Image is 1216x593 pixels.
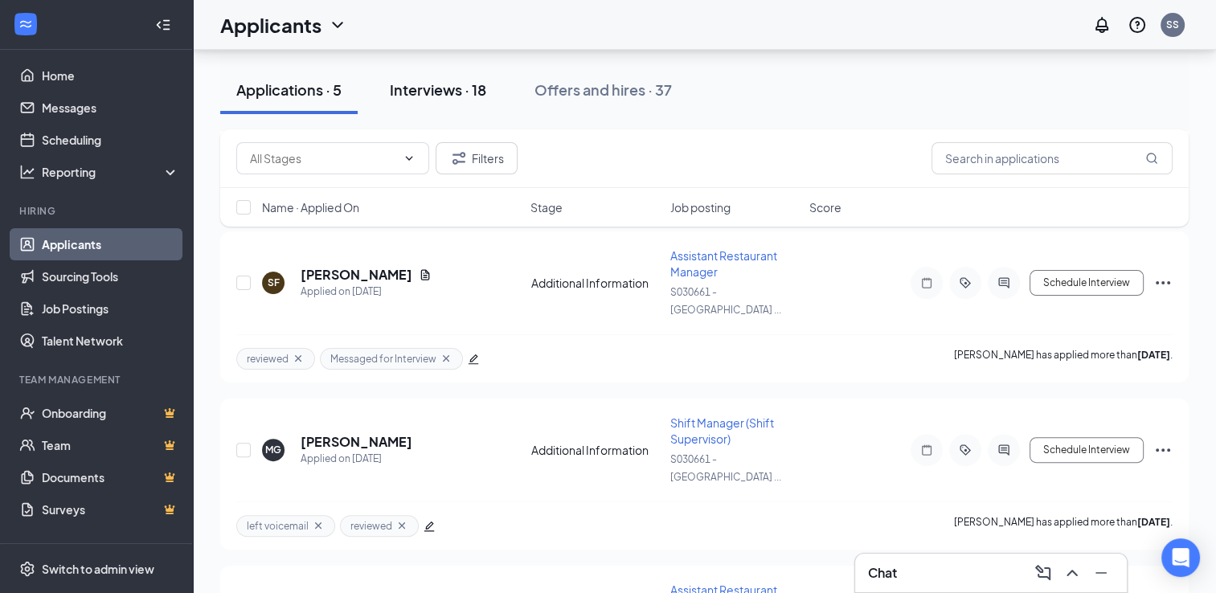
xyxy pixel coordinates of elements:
[42,493,179,526] a: SurveysCrown
[42,325,179,357] a: Talent Network
[1091,563,1111,583] svg: Minimize
[809,199,841,215] span: Score
[1153,440,1173,460] svg: Ellipses
[1128,15,1147,35] svg: QuestionInfo
[531,442,661,458] div: Additional Information
[954,348,1173,370] p: [PERSON_NAME] has applied more than .
[19,164,35,180] svg: Analysis
[440,352,452,365] svg: Cross
[670,286,781,316] span: S030661 - [GEOGRAPHIC_DATA] ...
[424,521,435,532] span: edit
[1030,270,1144,296] button: Schedule Interview
[1137,516,1170,528] b: [DATE]
[436,142,518,174] button: Filter Filters
[530,199,563,215] span: Stage
[328,15,347,35] svg: ChevronDown
[956,444,975,456] svg: ActiveTag
[330,352,436,366] span: Messaged for Interview
[301,266,412,284] h5: [PERSON_NAME]
[19,561,35,577] svg: Settings
[390,80,486,100] div: Interviews · 18
[1034,563,1053,583] svg: ComposeMessage
[1088,560,1114,586] button: Minimize
[1137,349,1170,361] b: [DATE]
[670,453,781,483] span: S030661 - [GEOGRAPHIC_DATA] ...
[42,561,154,577] div: Switch to admin view
[1092,15,1112,35] svg: Notifications
[917,276,936,289] svg: Note
[42,92,179,124] a: Messages
[1153,273,1173,292] svg: Ellipses
[994,444,1013,456] svg: ActiveChat
[670,199,731,215] span: Job posting
[19,204,176,218] div: Hiring
[670,415,774,446] span: Shift Manager (Shift Supervisor)
[1166,18,1179,31] div: SS
[531,275,661,291] div: Additional Information
[236,80,342,100] div: Applications · 5
[1059,560,1085,586] button: ChevronUp
[265,443,281,456] div: MG
[42,429,179,461] a: TeamCrown
[18,16,34,32] svg: WorkstreamLogo
[247,519,309,533] span: left voicemail
[312,519,325,532] svg: Cross
[19,542,176,555] div: Payroll
[250,149,396,167] input: All Stages
[670,248,777,279] span: Assistant Restaurant Manager
[449,149,469,168] svg: Filter
[42,59,179,92] a: Home
[42,292,179,325] a: Job Postings
[42,397,179,429] a: OnboardingCrown
[42,228,179,260] a: Applicants
[395,519,408,532] svg: Cross
[954,515,1173,537] p: [PERSON_NAME] has applied more than .
[468,354,479,365] span: edit
[155,17,171,33] svg: Collapse
[220,11,321,39] h1: Applicants
[956,276,975,289] svg: ActiveTag
[292,352,305,365] svg: Cross
[262,199,359,215] span: Name · Applied On
[268,276,280,289] div: SF
[419,268,432,281] svg: Document
[1030,437,1144,463] button: Schedule Interview
[350,519,392,533] span: reviewed
[301,433,412,451] h5: [PERSON_NAME]
[1030,560,1056,586] button: ComposeMessage
[534,80,672,100] div: Offers and hires · 37
[994,276,1013,289] svg: ActiveChat
[1145,152,1158,165] svg: MagnifyingGlass
[247,352,289,366] span: reviewed
[403,152,416,165] svg: ChevronDown
[42,164,180,180] div: Reporting
[868,564,897,582] h3: Chat
[1161,538,1200,577] div: Open Intercom Messenger
[917,444,936,456] svg: Note
[19,373,176,386] div: Team Management
[42,461,179,493] a: DocumentsCrown
[1062,563,1082,583] svg: ChevronUp
[42,260,179,292] a: Sourcing Tools
[301,284,432,300] div: Applied on [DATE]
[301,451,412,467] div: Applied on [DATE]
[42,124,179,156] a: Scheduling
[931,142,1173,174] input: Search in applications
